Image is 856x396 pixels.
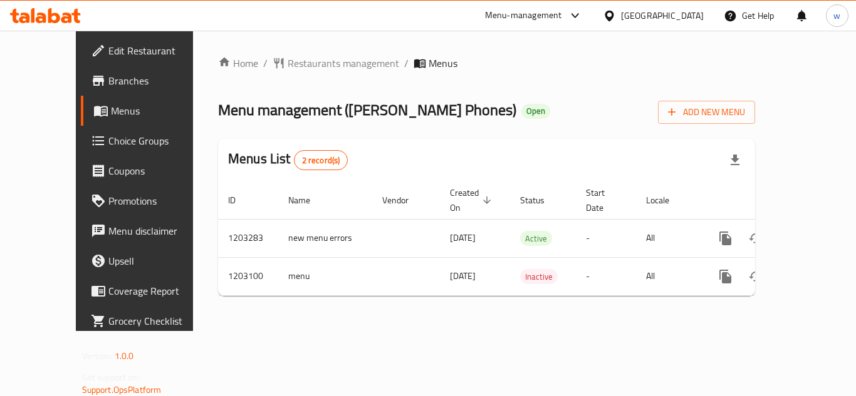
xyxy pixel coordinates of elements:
[711,261,741,292] button: more
[288,193,326,208] span: Name
[273,56,399,71] a: Restaurants management
[82,369,140,385] span: Get support on:
[741,223,771,253] button: Change Status
[485,8,562,23] div: Menu-management
[741,261,771,292] button: Change Status
[81,96,219,126] a: Menus
[111,103,209,118] span: Menus
[108,223,209,238] span: Menu disclaimer
[586,185,621,215] span: Start Date
[81,126,219,156] a: Choice Groups
[646,193,686,208] span: Locale
[701,181,841,220] th: Actions
[450,268,476,284] span: [DATE]
[636,219,701,257] td: All
[833,9,840,23] span: w
[218,96,516,124] span: Menu management ( [PERSON_NAME] Phones )
[108,313,209,328] span: Grocery Checklist
[108,193,209,208] span: Promotions
[263,56,268,71] li: /
[81,246,219,276] a: Upsell
[218,181,841,296] table: enhanced table
[218,257,278,295] td: 1203100
[218,219,278,257] td: 1203283
[658,101,755,124] button: Add New Menu
[450,185,495,215] span: Created On
[81,306,219,336] a: Grocery Checklist
[108,163,209,178] span: Coupons
[82,348,113,364] span: Version:
[621,9,704,23] div: [GEOGRAPHIC_DATA]
[108,253,209,268] span: Upsell
[108,43,209,58] span: Edit Restaurant
[294,150,348,170] div: Total records count
[108,283,209,298] span: Coverage Report
[720,145,750,175] div: Export file
[108,73,209,88] span: Branches
[81,66,219,96] a: Branches
[288,56,399,71] span: Restaurants management
[218,56,258,71] a: Home
[520,231,552,246] span: Active
[81,276,219,306] a: Coverage Report
[520,231,552,246] div: Active
[115,348,134,364] span: 1.0.0
[382,193,425,208] span: Vendor
[228,193,252,208] span: ID
[295,155,348,166] span: 2 record(s)
[711,223,741,253] button: more
[108,133,209,148] span: Choice Groups
[520,269,558,284] div: Inactive
[278,219,372,257] td: new menu errors
[81,36,219,66] a: Edit Restaurant
[521,104,550,119] div: Open
[81,156,219,186] a: Coupons
[520,270,558,284] span: Inactive
[520,193,561,208] span: Status
[81,186,219,216] a: Promotions
[278,257,372,295] td: menu
[636,257,701,295] td: All
[450,230,476,246] span: [DATE]
[81,216,219,246] a: Menu disclaimer
[576,257,636,295] td: -
[521,106,550,116] span: Open
[218,56,755,71] nav: breadcrumb
[429,56,457,71] span: Menus
[228,150,348,170] h2: Menus List
[668,104,745,120] span: Add New Menu
[404,56,409,71] li: /
[576,219,636,257] td: -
